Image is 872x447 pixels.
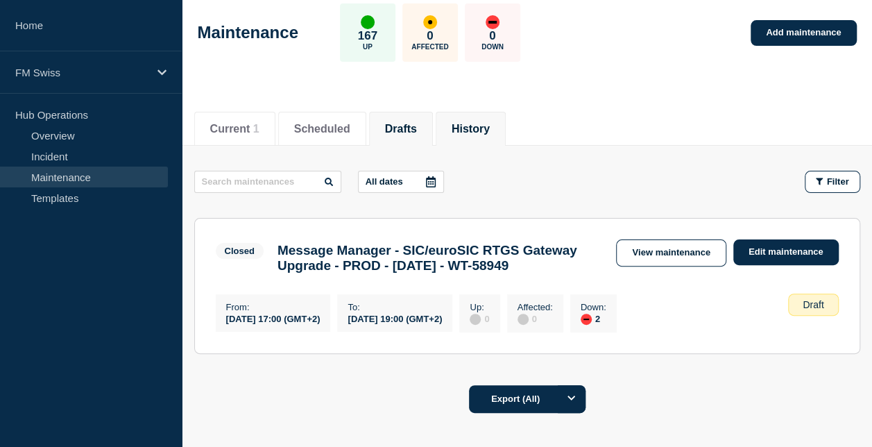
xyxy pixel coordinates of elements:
[253,123,259,135] span: 1
[481,43,504,51] p: Down
[427,29,433,43] p: 0
[358,171,444,193] button: All dates
[348,312,442,324] div: [DATE] 19:00 (GMT+2)
[15,67,148,78] p: FM Swiss
[518,312,553,325] div: 0
[616,239,726,267] a: View maintenance
[518,314,529,325] div: disabled
[470,314,481,325] div: disabled
[805,171,860,193] button: Filter
[361,15,375,29] div: up
[733,239,839,265] a: Edit maintenance
[581,314,592,325] div: down
[470,302,489,312] p: Up :
[277,243,603,273] h3: Message Manager - SIC/euroSIC RTGS Gateway Upgrade - PROD - [DATE] - WT-58949
[581,312,606,325] div: 2
[366,176,403,187] p: All dates
[469,385,585,413] button: Export (All)
[827,176,849,187] span: Filter
[385,123,417,135] button: Drafts
[452,123,490,135] button: History
[581,302,606,312] p: Down :
[198,23,298,42] h1: Maintenance
[486,15,499,29] div: down
[489,29,495,43] p: 0
[423,15,437,29] div: affected
[348,302,442,312] p: To :
[210,123,259,135] button: Current 1
[751,20,856,46] a: Add maintenance
[358,29,377,43] p: 167
[518,302,553,312] p: Affected :
[226,302,320,312] p: From :
[558,385,585,413] button: Options
[788,294,838,316] div: Draft
[194,171,341,193] input: Search maintenances
[470,312,489,325] div: 0
[411,43,448,51] p: Affected
[225,246,255,256] div: Closed
[363,43,373,51] p: Up
[294,123,350,135] button: Scheduled
[226,312,320,324] div: [DATE] 17:00 (GMT+2)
